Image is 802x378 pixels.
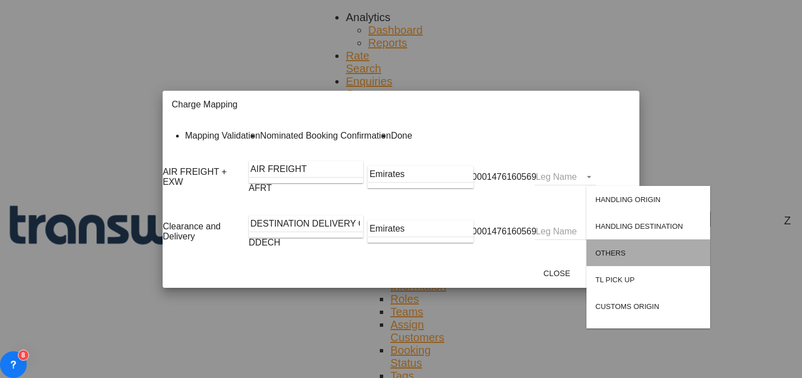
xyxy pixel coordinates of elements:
[595,249,625,257] div: OTHERS
[595,302,659,311] div: CUSTOMS ORIGIN
[595,276,634,284] div: TL PICK UP
[595,195,661,204] div: HANDLING ORIGIN
[595,222,683,230] div: HANDLING DESTINATION
[11,11,243,23] body: Editor, editor6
